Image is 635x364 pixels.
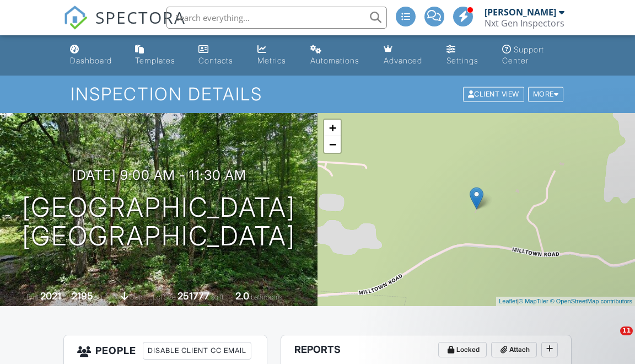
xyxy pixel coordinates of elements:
[310,56,359,65] div: Automations
[446,56,478,65] div: Settings
[177,290,209,302] div: 251777
[485,7,556,18] div: [PERSON_NAME]
[253,40,297,71] a: Metrics
[71,84,564,104] h1: Inspection Details
[442,40,489,71] a: Settings
[153,293,176,301] span: Lot Size
[235,290,249,302] div: 2.0
[95,293,110,301] span: sq. ft.
[620,326,633,335] span: 11
[485,18,564,29] div: Nxt Gen Inspectors
[95,6,186,29] span: SPECTORA
[70,56,112,65] div: Dashboard
[306,40,370,71] a: Automations (Advanced)
[598,326,624,353] iframe: Intercom live chat
[63,15,186,38] a: SPECTORA
[63,6,88,30] img: The Best Home Inspection Software - Spectora
[324,136,341,153] a: Zoom out
[26,293,39,301] span: Built
[257,56,286,65] div: Metrics
[40,290,61,302] div: 2021
[379,40,433,71] a: Advanced
[384,56,422,65] div: Advanced
[143,342,251,360] div: Disable Client CC Email
[131,40,185,71] a: Templates
[194,40,245,71] a: Contacts
[66,40,122,71] a: Dashboard
[72,290,93,302] div: 2195
[462,89,527,98] a: Client View
[130,293,142,301] span: slab
[135,56,175,65] div: Templates
[528,87,564,102] div: More
[502,45,544,65] div: Support Center
[22,193,295,251] h1: [GEOGRAPHIC_DATA] [GEOGRAPHIC_DATA]
[72,168,246,183] h3: [DATE] 9:00 am - 11:30 am
[463,87,524,102] div: Client View
[498,40,569,71] a: Support Center
[251,293,282,301] span: bathrooms
[198,56,233,65] div: Contacts
[324,120,341,136] a: Zoom in
[166,7,387,29] input: Search everything...
[211,293,225,301] span: sq.ft.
